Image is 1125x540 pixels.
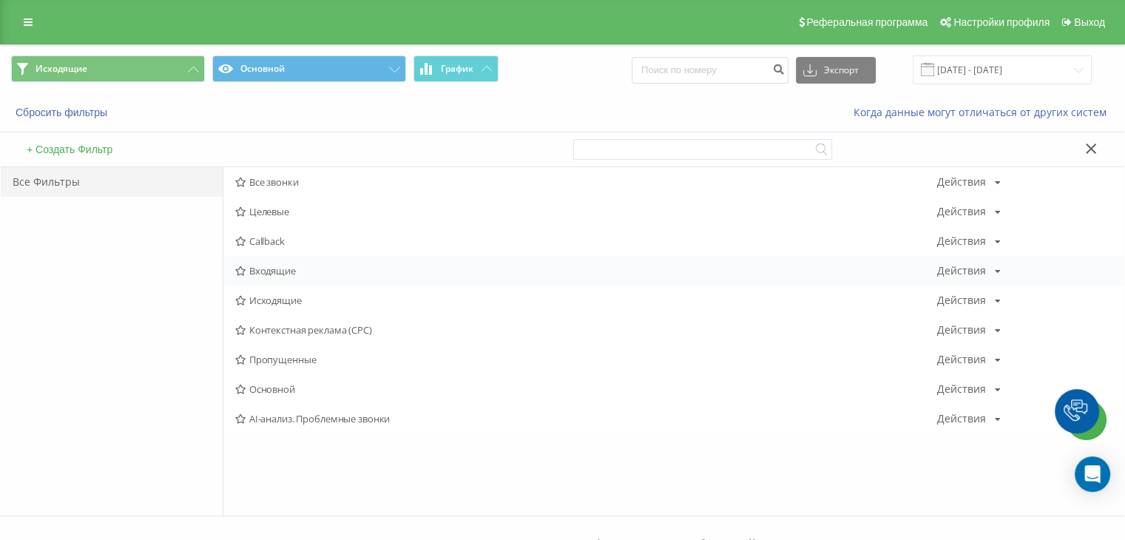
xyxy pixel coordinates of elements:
span: AI-анализ. Проблемные звонки [235,414,937,424]
button: Сбросить фильтры [11,106,115,119]
span: Основной [235,384,937,394]
button: График [413,55,499,82]
div: Действия [937,236,986,246]
button: Закрыть [1081,142,1102,158]
div: Open Intercom Messenger [1075,456,1110,492]
span: Исходящие [235,295,937,306]
button: Исходящие [11,55,205,82]
button: Экспорт [796,57,876,84]
span: Выход [1074,16,1105,28]
button: + Создать Фильтр [22,143,117,156]
input: Поиск по номеру [632,57,788,84]
span: Callback [235,236,937,246]
span: Настройки профиля [953,16,1050,28]
span: Пропущенные [235,354,937,365]
span: Контекстная реклама (CPC) [235,325,937,335]
span: Целевые [235,206,937,217]
div: Действия [937,177,986,187]
div: Действия [937,384,986,394]
button: Основной [212,55,406,82]
span: Исходящие [36,63,87,75]
div: Действия [937,266,986,276]
div: Действия [937,325,986,335]
div: Действия [937,414,986,424]
span: Все звонки [235,177,937,187]
div: Действия [937,295,986,306]
div: Все Фильтры [1,167,223,197]
span: Входящие [235,266,937,276]
span: Реферальная программа [806,16,928,28]
div: Действия [937,206,986,217]
div: Действия [937,354,986,365]
a: Когда данные могут отличаться от других систем [854,105,1114,119]
span: График [441,64,473,74]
